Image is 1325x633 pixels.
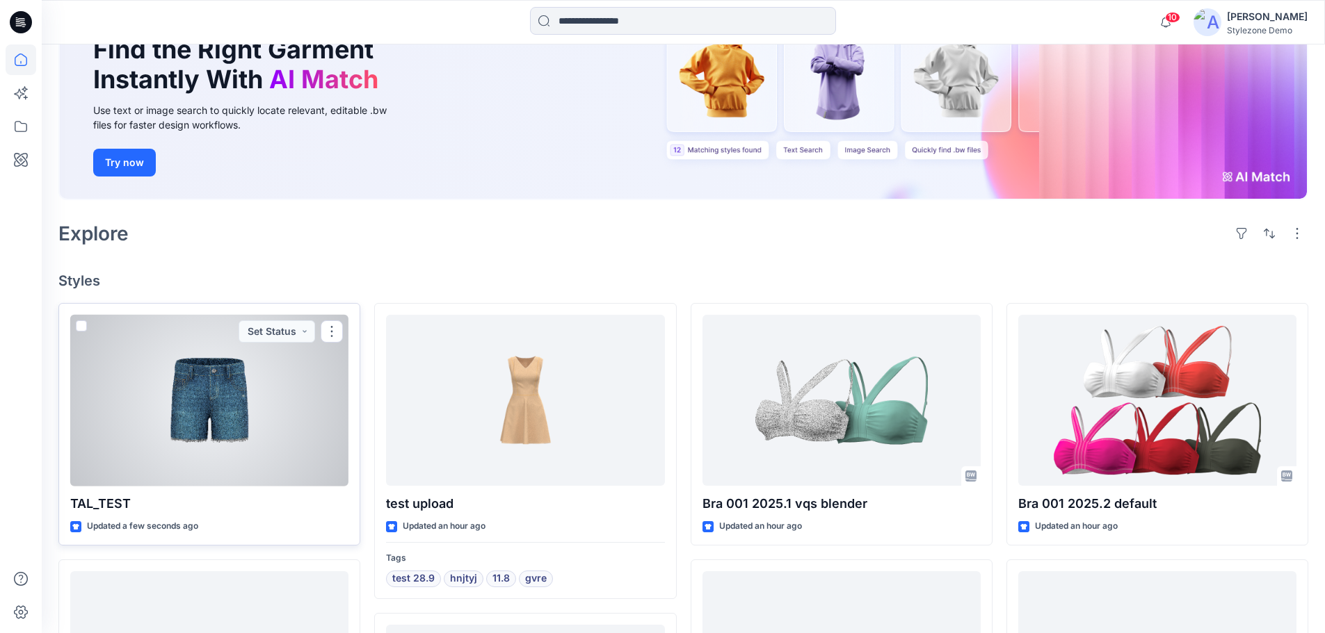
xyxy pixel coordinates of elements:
span: test 28.9 [392,570,435,587]
p: Bra 001 2025.1 vqs blender [702,494,981,513]
p: Updated an hour ago [719,519,802,534]
p: Bra 001 2025.2 default [1018,494,1296,513]
a: Bra 001 2025.1 vqs blender [702,315,981,486]
h2: Explore [58,222,129,245]
p: test upload [386,494,664,513]
p: Updated an hour ago [403,519,485,534]
a: TAL_TEST [70,315,348,486]
span: gvre [525,570,547,587]
p: TAL_TEST [70,494,348,513]
a: test upload [386,315,664,486]
button: Try now [93,149,156,176]
span: 10 [1165,12,1180,23]
div: Stylezone Demo [1227,25,1308,35]
div: [PERSON_NAME] [1227,8,1308,25]
span: AI Match [269,64,378,94]
a: Bra 001 2025.2 default [1018,315,1296,486]
p: Updated an hour ago [1035,519,1118,534]
h1: Find the Right Garment Instantly With [93,35,385,94]
h4: Styles [58,272,1308,289]
p: Updated a few seconds ago [87,519,198,534]
img: avatar [1194,8,1221,36]
span: 11.8 [492,570,510,587]
div: Use text or image search to quickly locate relevant, editable .bw files for faster design workflows. [93,103,406,132]
p: Tags [386,551,664,566]
span: hnjtyj [450,570,477,587]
